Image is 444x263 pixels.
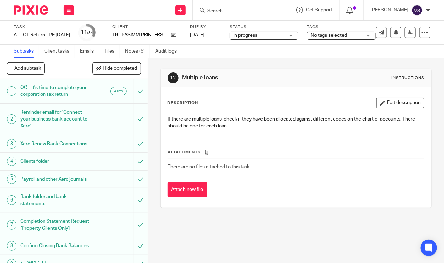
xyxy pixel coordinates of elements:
[103,66,137,71] span: Hide completed
[80,45,99,58] a: Emails
[14,32,70,38] div: AT - CT Return - PE [DATE]
[168,72,179,83] div: 12
[7,62,45,74] button: + Add subtask
[20,139,91,149] h1: Xero Renew Bank Connections
[112,32,168,38] p: T9 - PASIMM PRINTERS LTD
[155,45,182,58] a: Audit logs
[7,86,16,96] div: 1
[20,107,91,131] h1: Reminder email for 'Connect your business bank account to Xero'
[92,62,141,74] button: Hide completed
[20,216,91,234] h1: Completion Statement Request [Property Clients Only]
[370,7,408,13] p: [PERSON_NAME]
[20,156,91,167] h1: Clients folder
[7,139,16,149] div: 3
[14,45,39,58] a: Subtasks
[168,100,198,106] p: Description
[168,182,207,197] button: Attach new file
[20,82,91,100] h1: QC - It's time to complete your corporation tax return
[7,241,16,251] div: 8
[311,33,347,38] span: No tags selected
[81,28,93,36] div: 11
[207,8,268,14] input: Search
[20,241,91,251] h1: Confirm Closing Bank Balances
[112,24,181,30] label: Client
[391,75,424,81] div: Instructions
[168,164,251,169] span: There are no files attached to this task.
[125,45,150,58] a: Notes (5)
[307,24,376,30] label: Tags
[190,33,204,37] span: [DATE]
[7,157,16,166] div: 4
[14,5,48,15] img: Pixie
[168,116,424,130] p: If there are multiple loans, check if they have been allocated against different codes on the cha...
[20,192,91,209] h1: Bank folder and bank statements
[20,174,91,184] h1: Payroll and other Xero journals
[44,45,75,58] a: Client tasks
[14,24,70,30] label: Task
[104,45,120,58] a: Files
[168,150,201,154] span: Attachments
[7,220,16,230] div: 7
[306,8,332,12] span: Get Support
[7,195,16,205] div: 6
[7,174,16,184] div: 5
[376,98,424,108] button: Edit description
[14,32,70,38] div: AT - CT Return - PE 28-02-2025
[233,33,257,38] span: In progress
[87,31,93,35] small: /34
[182,74,311,81] h1: Multiple loans
[7,114,16,124] div: 2
[230,24,298,30] label: Status
[190,24,221,30] label: Due by
[110,87,127,95] div: Auto
[412,5,423,16] img: svg%3E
